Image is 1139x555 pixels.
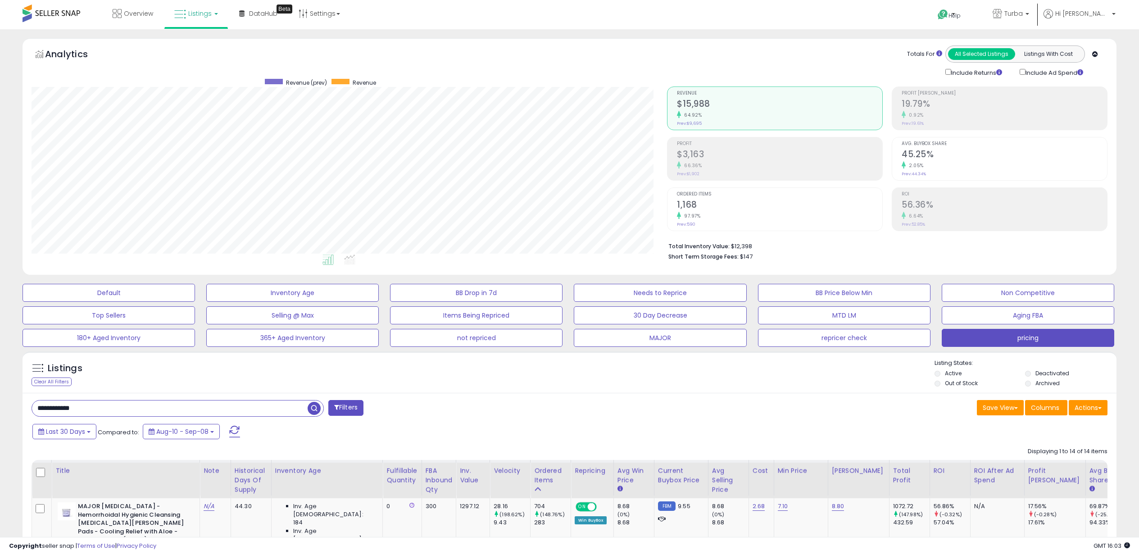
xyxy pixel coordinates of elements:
div: Tooltip anchor [277,5,292,14]
button: All Selected Listings [948,48,1015,60]
div: 1297.12 [460,502,483,510]
div: Ordered Items [534,466,567,485]
a: 7.10 [778,502,788,511]
small: (-0.32%) [939,511,962,518]
button: Columns [1025,400,1067,415]
small: (148.76%) [540,511,564,518]
button: Items Being Repriced [390,306,563,324]
div: Repricing [575,466,610,476]
span: ON [576,503,588,511]
small: 66.36% [681,162,702,169]
span: Profit [677,141,882,146]
strong: Copyright [9,541,42,550]
a: Hi [PERSON_NAME] [1044,9,1116,29]
h2: $15,988 [677,99,882,111]
span: Turba [1004,9,1023,18]
span: 9.55 [678,502,690,510]
a: N/A [204,502,214,511]
small: (-25.93%) [1095,511,1121,518]
button: 180+ Aged Inventory [23,329,195,347]
div: Avg Selling Price [712,466,745,495]
b: Short Term Storage Fees: [668,253,739,260]
div: Velocity [494,466,526,476]
span: Overview [124,9,153,18]
div: 94.33% [1089,519,1126,527]
a: Privacy Policy [117,541,156,550]
button: Filters [328,400,363,416]
div: 704 [534,502,571,510]
div: 1072.72 [893,502,930,510]
small: (0%) [712,511,725,518]
label: Active [945,369,962,377]
button: Aug-10 - Sep-08 [143,424,220,439]
span: Aug-10 - Sep-08 [156,427,209,436]
div: Current Buybox Price [658,466,704,485]
div: Total Profit [893,466,926,485]
small: 97.97% [681,213,700,219]
label: Out of Stock [945,379,978,387]
div: Fulfillable Quantity [386,466,417,485]
span: Hi [PERSON_NAME] [1055,9,1109,18]
div: 44.30 [235,502,264,510]
small: 0.92% [906,112,924,118]
button: MTD LM [758,306,930,324]
b: Total Inventory Value: [668,242,730,250]
span: DataHub [249,9,277,18]
span: Last 30 Days [46,427,85,436]
button: 30 Day Decrease [574,306,746,324]
span: $147 [740,252,753,261]
span: ROI [902,192,1107,197]
small: Prev: 52.85% [902,222,925,227]
b: MAJOR [MEDICAL_DATA] - Hemorrhoidal Hygienic Cleansing [MEDICAL_DATA][PERSON_NAME] Pads - Cooling... [78,502,187,546]
a: Terms of Use [77,541,115,550]
button: Last 30 Days [32,424,96,439]
div: Inv. value [460,466,486,485]
button: 365+ Aged Inventory [206,329,379,347]
div: Avg Win Price [617,466,650,485]
small: 2.05% [906,162,924,169]
small: Avg Win Price. [617,485,623,493]
span: Profit [PERSON_NAME] [902,91,1107,96]
div: Cost [753,466,770,476]
li: $12,398 [668,240,1101,251]
span: Revenue (prev) [286,79,327,86]
a: 8.80 [832,502,844,511]
div: FBA inbound Qty [426,466,453,495]
button: BB Price Below Min [758,284,930,302]
div: Avg BB Share [1089,466,1122,485]
div: Totals For [907,50,942,59]
button: Save View [977,400,1024,415]
label: Archived [1035,379,1060,387]
span: Inv. Age [DEMOGRAPHIC_DATA]: [293,502,376,519]
div: Displaying 1 to 14 of 14 items [1028,447,1107,456]
div: seller snap | | [9,542,156,550]
button: Inventory Age [206,284,379,302]
small: (147.98%) [899,511,923,518]
small: Prev: 590 [677,222,695,227]
div: 57.04% [934,519,970,527]
p: Listing States: [935,359,1116,368]
div: 300 [426,502,449,510]
button: not repriced [390,329,563,347]
small: Prev: $9,695 [677,121,702,126]
span: 2025-10-9 16:03 GMT [1094,541,1130,550]
div: ROI [934,466,967,476]
div: 8.68 [617,502,654,510]
small: Prev: 44.34% [902,171,926,177]
a: 2.68 [753,502,765,511]
div: Inventory Age [275,466,379,476]
button: Top Sellers [23,306,195,324]
i: Get Help [937,9,948,20]
small: 64.92% [681,112,702,118]
h2: 1,168 [677,200,882,212]
div: Note [204,466,227,476]
div: Title [55,466,196,476]
button: Aging FBA [942,306,1114,324]
span: Inv. Age [DEMOGRAPHIC_DATA]: [293,527,376,543]
button: Needs to Reprice [574,284,746,302]
img: 31pcwkBZlwL._SL40_.jpg [58,502,76,520]
div: Profit [PERSON_NAME] [1028,466,1082,485]
span: 184 [293,519,303,527]
div: ROI After Ad Spend [974,466,1021,485]
div: Clear All Filters [32,378,72,386]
